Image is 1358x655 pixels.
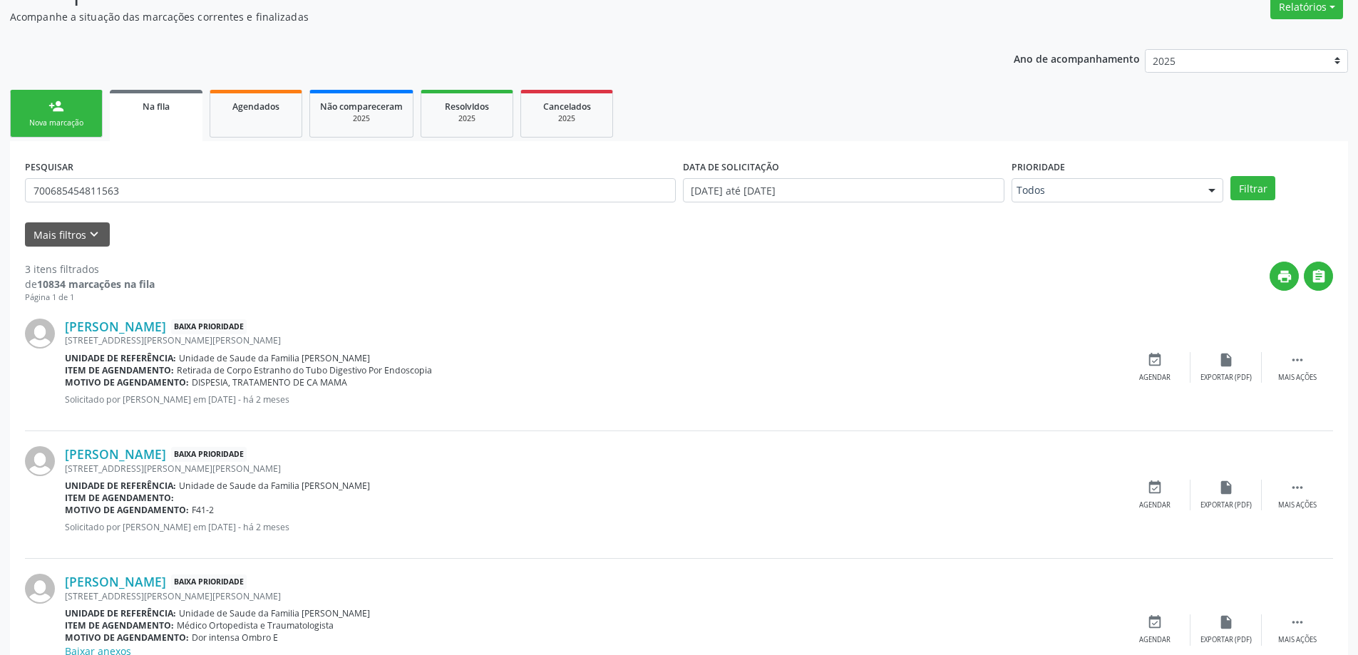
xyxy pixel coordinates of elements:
span: Dor intensa Ombro E [192,631,278,644]
i:  [1290,352,1305,368]
span: Cancelados [543,100,591,113]
label: PESQUISAR [25,156,73,178]
div: 3 itens filtrados [25,262,155,277]
div: [STREET_ADDRESS][PERSON_NAME][PERSON_NAME] [65,334,1119,346]
span: Baixa Prioridade [171,574,247,589]
b: Motivo de agendamento: [65,376,189,388]
p: Solicitado por [PERSON_NAME] em [DATE] - há 2 meses [65,393,1119,406]
i: event_available [1147,614,1163,630]
span: Na fila [143,100,170,113]
strong: 10834 marcações na fila [37,277,155,291]
b: Item de agendamento: [65,619,174,631]
div: Exportar (PDF) [1200,500,1252,510]
i: event_available [1147,352,1163,368]
div: Mais ações [1278,373,1317,383]
div: Agendar [1139,500,1171,510]
i: insert_drive_file [1218,352,1234,368]
span: Unidade de Saude da Familia [PERSON_NAME] [179,607,370,619]
i:  [1290,480,1305,495]
div: Nova marcação [21,118,92,128]
span: F41-2 [192,504,214,516]
span: Agendados [232,100,279,113]
span: Baixa Prioridade [171,447,247,462]
div: 2025 [320,113,403,124]
i: keyboard_arrow_down [86,227,102,242]
i: print [1277,269,1292,284]
b: Motivo de agendamento: [65,504,189,516]
button: Mais filtroskeyboard_arrow_down [25,222,110,247]
b: Item de agendamento: [65,364,174,376]
img: img [25,446,55,476]
div: 2025 [531,113,602,124]
i: insert_drive_file [1218,614,1234,630]
a: [PERSON_NAME] [65,319,166,334]
i:  [1311,269,1327,284]
b: Item de agendamento: [65,492,174,504]
div: Agendar [1139,635,1171,645]
a: [PERSON_NAME] [65,446,166,462]
p: Acompanhe a situação das marcações correntes e finalizadas [10,9,947,24]
button: print [1270,262,1299,291]
div: Página 1 de 1 [25,292,155,304]
span: Médico Ortopedista e Traumatologista [177,619,334,631]
span: Não compareceram [320,100,403,113]
div: Exportar (PDF) [1200,373,1252,383]
span: DISPESIA, TRATAMENTO DE CA MAMA [192,376,347,388]
div: [STREET_ADDRESS][PERSON_NAME][PERSON_NAME] [65,463,1119,475]
button:  [1304,262,1333,291]
div: Exportar (PDF) [1200,635,1252,645]
div: 2025 [431,113,503,124]
b: Unidade de referência: [65,480,176,492]
span: Todos [1017,183,1194,197]
i:  [1290,614,1305,630]
div: [STREET_ADDRESS][PERSON_NAME][PERSON_NAME] [65,590,1119,602]
div: Mais ações [1278,500,1317,510]
span: Unidade de Saude da Familia [PERSON_NAME] [179,352,370,364]
img: img [25,319,55,349]
label: DATA DE SOLICITAÇÃO [683,156,779,178]
b: Unidade de referência: [65,352,176,364]
div: Agendar [1139,373,1171,383]
a: [PERSON_NAME] [65,574,166,589]
div: Mais ações [1278,635,1317,645]
b: Motivo de agendamento: [65,631,189,644]
input: Selecione um intervalo [683,178,1004,202]
p: Ano de acompanhamento [1014,49,1140,67]
label: Prioridade [1012,156,1065,178]
span: Resolvidos [445,100,489,113]
b: Unidade de referência: [65,607,176,619]
i: insert_drive_file [1218,480,1234,495]
div: person_add [48,98,64,114]
span: Baixa Prioridade [171,319,247,334]
input: Nome, CNS [25,178,676,202]
div: de [25,277,155,292]
i: event_available [1147,480,1163,495]
span: Unidade de Saude da Familia [PERSON_NAME] [179,480,370,492]
span: Retirada de Corpo Estranho do Tubo Digestivo Por Endoscopia [177,364,432,376]
button: Filtrar [1230,176,1275,200]
img: img [25,574,55,604]
p: Solicitado por [PERSON_NAME] em [DATE] - há 2 meses [65,521,1119,533]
